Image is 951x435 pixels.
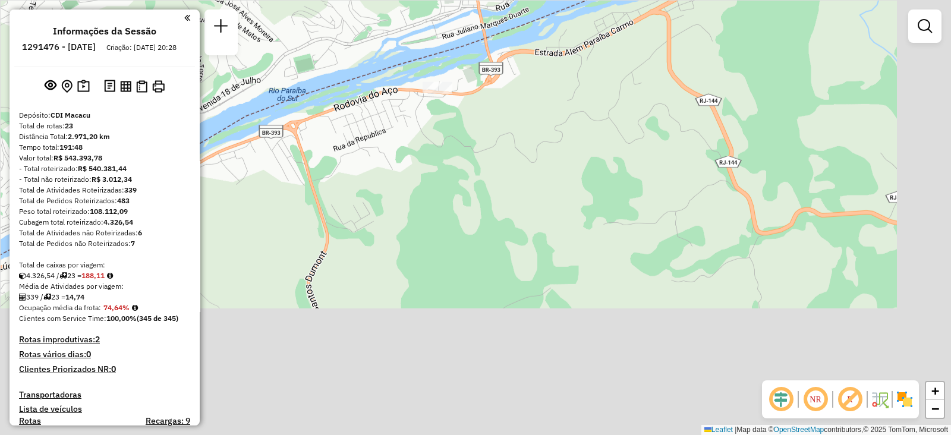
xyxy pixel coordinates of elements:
[118,78,134,94] button: Visualizar relatório de Roteirização
[95,334,100,345] strong: 2
[137,314,178,323] strong: (345 de 345)
[19,272,26,279] i: Cubagem total roteirizado
[86,349,91,360] strong: 0
[19,196,190,206] div: Total de Pedidos Roteirizados:
[19,281,190,292] div: Média de Atividades por viagem:
[931,383,939,398] span: +
[19,404,190,414] h4: Lista de veículos
[19,185,190,196] div: Total de Atividades Roteirizadas:
[78,164,127,173] strong: R$ 540.381,44
[132,304,138,311] em: Média calculada utilizando a maior ocupação (%Peso ou %Cubagem) de cada rota da sessão. Rotas cro...
[19,260,190,270] div: Total de caixas por viagem:
[51,111,90,119] strong: CDI Macacu
[19,292,190,302] div: 339 / 23 =
[19,142,190,153] div: Tempo total:
[81,271,105,280] strong: 188,11
[19,206,190,217] div: Peso total roteirizado:
[19,121,190,131] div: Total de rotas:
[913,14,937,38] a: Exibir filtros
[895,390,914,409] img: Exibir/Ocultar setores
[926,382,944,400] a: Zoom in
[75,77,92,96] button: Painel de Sugestão
[836,385,864,414] span: Exibir rótulo
[19,174,190,185] div: - Total não roteirizado:
[59,272,67,279] i: Total de rotas
[146,416,190,426] h4: Recargas: 9
[19,416,41,426] a: Rotas
[103,218,133,226] strong: 4.326,54
[90,207,128,216] strong: 108.112,09
[423,82,452,94] div: Atividade não roteirizada - RESTAURANTE E LANCHONETE ADRARI LTDA
[68,132,110,141] strong: 2.971,20 km
[107,272,113,279] i: Meta Caixas/viagem: 221,80 Diferença: -33,69
[19,110,190,121] div: Depósito:
[22,42,96,52] h6: 1291476 - [DATE]
[53,26,156,37] h4: Informações da Sessão
[134,78,150,95] button: Visualizar Romaneio
[19,294,26,301] i: Total de Atividades
[704,425,733,434] a: Leaflet
[19,131,190,142] div: Distância Total:
[103,303,130,312] strong: 74,64%
[53,153,102,162] strong: R$ 543.393,78
[43,294,51,301] i: Total de rotas
[59,77,75,96] button: Centralizar mapa no depósito ou ponto de apoio
[138,228,142,237] strong: 6
[870,390,889,409] img: Fluxo de ruas
[767,385,795,414] span: Ocultar deslocamento
[42,77,59,96] button: Exibir sessão original
[124,185,137,194] strong: 339
[131,239,135,248] strong: 7
[102,42,181,53] div: Criação: [DATE] 20:28
[65,292,84,301] strong: 14,74
[774,425,824,434] a: OpenStreetMap
[209,14,233,41] a: Nova sessão e pesquisa
[19,303,101,312] span: Ocupação média da frota:
[65,121,73,130] strong: 23
[102,77,118,96] button: Logs desbloquear sessão
[19,335,190,345] h4: Rotas improdutivas:
[19,270,190,281] div: 4.326,54 / 23 =
[19,390,190,400] h4: Transportadoras
[111,364,116,374] strong: 0
[19,217,190,228] div: Cubagem total roteirizado:
[19,163,190,174] div: - Total roteirizado:
[19,364,190,374] h4: Clientes Priorizados NR:
[150,78,167,95] button: Imprimir Rotas
[19,153,190,163] div: Valor total:
[106,314,137,323] strong: 100,00%
[801,385,830,414] span: Ocultar NR
[931,401,939,416] span: −
[59,143,83,152] strong: 191:48
[735,425,736,434] span: |
[926,400,944,418] a: Zoom out
[184,11,190,24] a: Clique aqui para minimizar o painel
[19,228,190,238] div: Total de Atividades não Roteirizadas:
[701,425,951,435] div: Map data © contributors,© 2025 TomTom, Microsoft
[19,238,190,249] div: Total de Pedidos não Roteirizados:
[117,196,130,205] strong: 483
[19,314,106,323] span: Clientes com Service Time:
[19,349,190,360] h4: Rotas vários dias:
[92,175,132,184] strong: R$ 3.012,34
